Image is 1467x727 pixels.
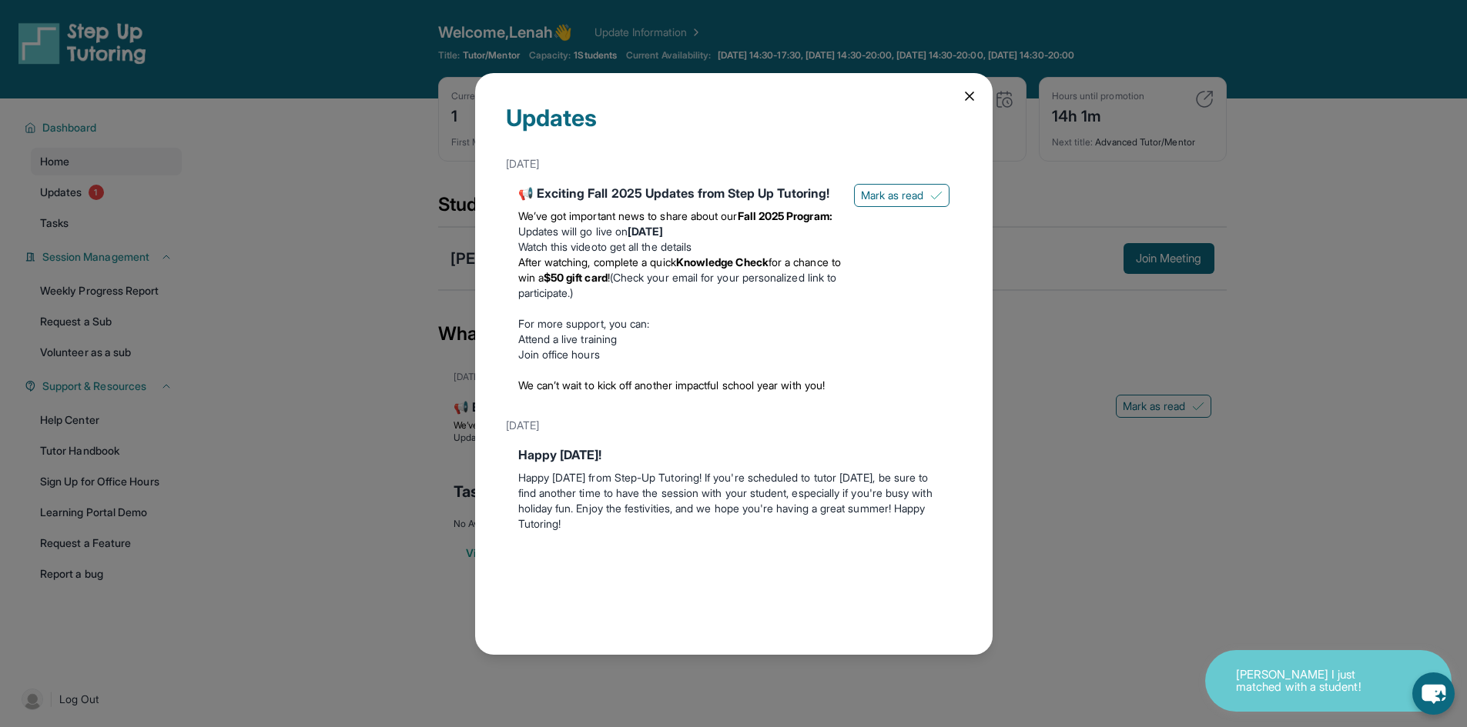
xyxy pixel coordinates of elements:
strong: [DATE] [628,225,663,238]
strong: Knowledge Check [676,255,769,268]
div: Updates [506,104,962,150]
span: We’ve got important news to share about our [518,209,738,222]
span: After watching, complete a quick [518,255,676,268]
div: 📢 Exciting Fall 2025 Updates from Step Up Tutoring! [518,184,842,202]
button: chat-button [1412,672,1455,715]
button: Mark as read [854,184,950,207]
span: ! [608,271,610,284]
li: Updates will go live on [518,224,842,239]
a: Join office hours [518,348,600,361]
div: [DATE] [506,412,962,439]
div: [DATE] [506,150,962,178]
a: Watch this video [518,240,598,253]
strong: $50 gift card [544,271,608,284]
div: Happy [DATE]! [518,445,950,464]
p: Happy [DATE] from Step-Up Tutoring! If you're scheduled to tutor [DATE], be sure to find another ... [518,470,950,532]
span: Mark as read [861,188,924,203]
span: We can’t wait to kick off another impactful school year with you! [518,379,826,392]
p: For more support, you can: [518,316,842,332]
p: [PERSON_NAME] I just matched with a student! [1236,669,1390,694]
li: to get all the details [518,239,842,255]
strong: Fall 2025 Program: [738,209,832,222]
img: Mark as read [930,189,943,202]
a: Attend a live training [518,332,618,345]
li: (Check your email for your personalized link to participate.) [518,255,842,301]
